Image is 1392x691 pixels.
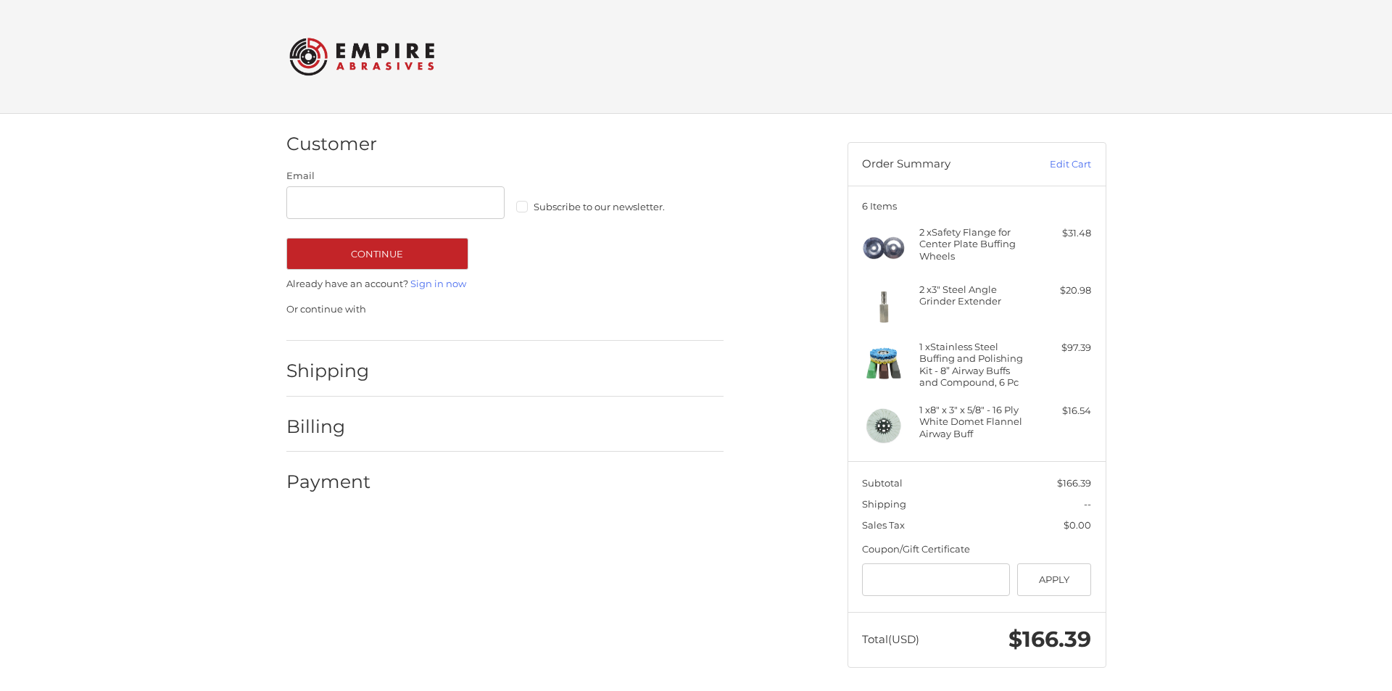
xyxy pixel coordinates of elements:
h3: 6 Items [862,200,1091,212]
input: Gift Certificate or Coupon Code [862,563,1010,596]
div: $20.98 [1034,284,1091,298]
span: Shipping [862,498,906,510]
a: Sign in now [410,278,466,289]
button: Apply [1017,563,1092,596]
h2: Billing [286,415,371,438]
h4: 2 x 3" Steel Angle Grinder Extender [919,284,1030,307]
div: $97.39 [1034,341,1091,355]
span: $166.39 [1057,477,1091,489]
h4: 1 x 8" x 3" x 5/8" - 16 Ply White Domet Flannel Airway Buff [919,404,1030,439]
span: Sales Tax [862,519,905,531]
div: Coupon/Gift Certificate [862,542,1091,557]
img: Empire Abrasives [289,28,434,85]
span: $166.39 [1008,626,1091,653]
p: Already have an account? [286,277,724,291]
div: $31.48 [1034,226,1091,241]
h2: Shipping [286,360,371,382]
span: $0.00 [1064,519,1091,531]
p: Or continue with [286,302,724,317]
label: Email [286,169,505,183]
a: Edit Cart [1018,157,1091,172]
span: Subtotal [862,477,903,489]
span: Subscribe to our newsletter. [534,201,665,212]
span: Total (USD) [862,632,919,646]
h2: Payment [286,471,371,493]
h2: Customer [286,133,377,155]
h3: Order Summary [862,157,1018,172]
span: -- [1084,498,1091,510]
h4: 1 x Stainless Steel Buffing and Polishing Kit - 8” Airway Buffs and Compound, 6 Pc [919,341,1030,388]
div: $16.54 [1034,404,1091,418]
h4: 2 x Safety Flange for Center Plate Buffing Wheels [919,226,1030,262]
button: Continue [286,238,468,270]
